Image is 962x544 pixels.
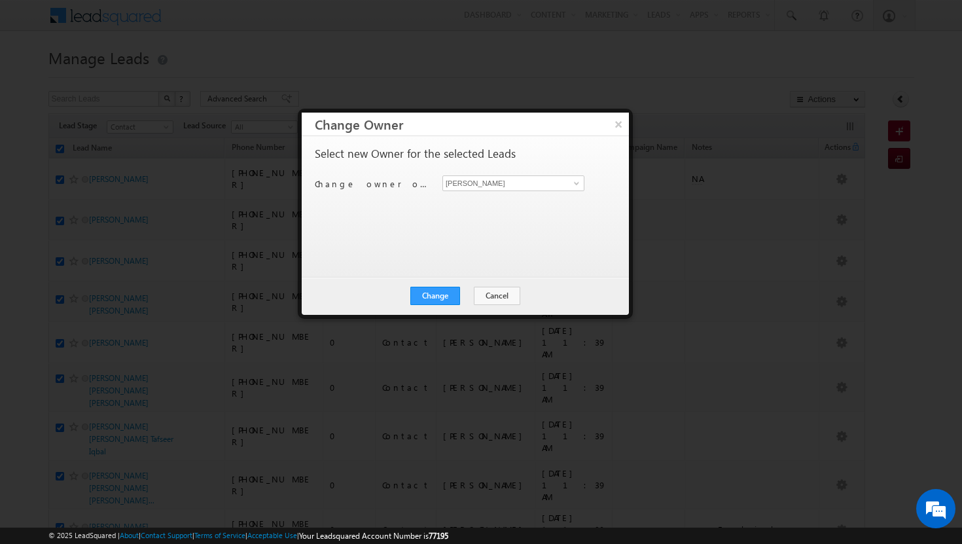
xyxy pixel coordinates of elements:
p: Change owner of 50 leads to [315,178,433,190]
span: © 2025 LeadSquared | | | | | [48,530,448,542]
h3: Change Owner [315,113,629,136]
p: Select new Owner for the selected Leads [315,148,516,160]
a: Show All Items [567,177,583,190]
span: 77195 [429,531,448,541]
a: Terms of Service [194,531,245,539]
button: Change [410,287,460,305]
button: × [608,113,629,136]
button: Cancel [474,287,520,305]
a: Acceptable Use [247,531,297,539]
a: Contact Support [141,531,192,539]
span: Your Leadsquared Account Number is [299,531,448,541]
input: Type to Search [442,175,584,191]
a: About [120,531,139,539]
